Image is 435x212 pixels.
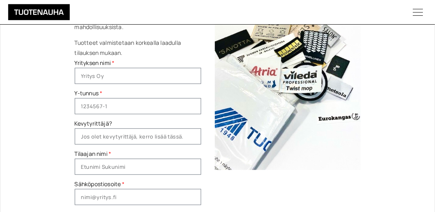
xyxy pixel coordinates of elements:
[75,179,125,189] label: Sähköpostiosoite
[75,128,201,145] input: Jos olet kevytyrittäjä, kerro lisää tässä.
[8,4,70,20] img: Tuotenauha Oy
[75,58,115,68] label: Yrityksen nimi
[75,98,201,114] input: 1234567-1
[75,189,201,205] input: nimi@yritys.fi
[75,88,103,98] label: Y-tunnus
[75,149,111,159] label: Tilaajan nimi
[75,118,112,128] label: Kevytyrittäjä?
[75,38,201,58] p: Tuotteet valmistetaan korkealla laadulla tilauksen mukaan.
[75,159,201,175] input: Etunimi Sukunimi
[75,68,201,84] input: Yritys Oy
